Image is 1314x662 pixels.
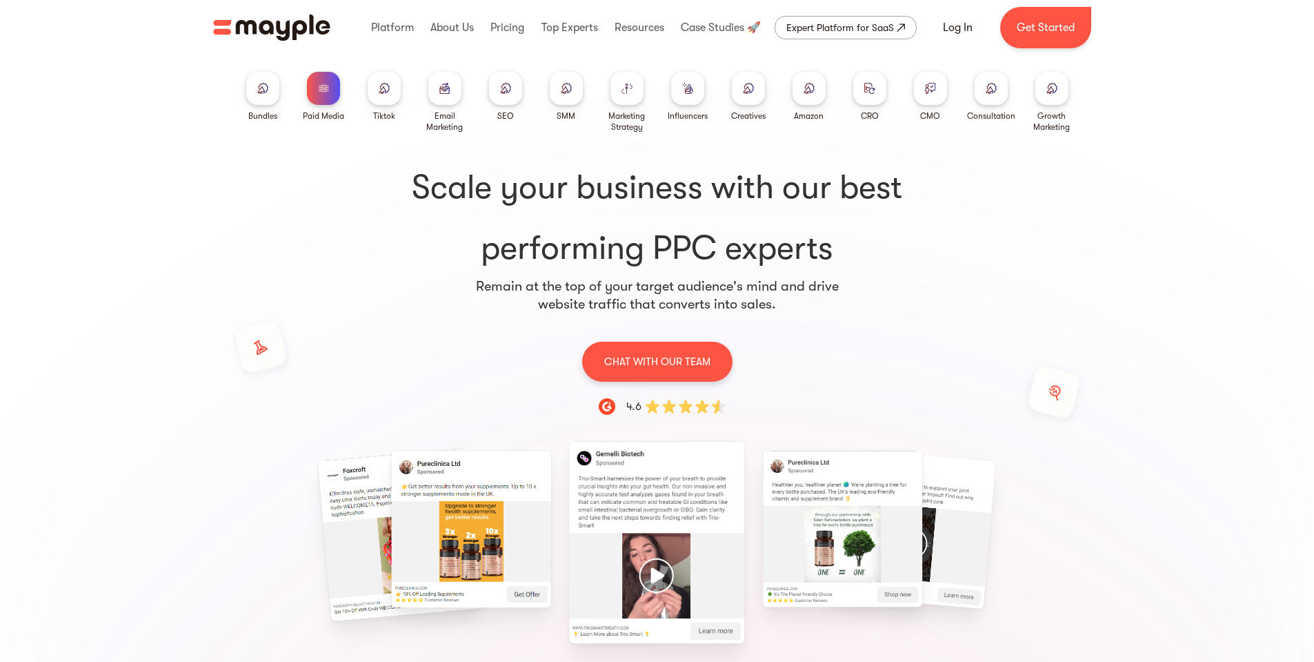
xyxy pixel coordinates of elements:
[497,110,514,121] div: SEO
[210,454,362,615] div: 14 / 15
[602,110,652,133] div: Marketing Strategy
[213,14,330,41] img: Mayple logo
[475,278,839,313] p: Remain at the top of your target audience's mind and drive website traffic that converts into sales.
[926,11,989,44] a: Log In
[853,72,886,121] a: CRO
[914,72,947,121] a: CMO
[611,6,668,50] div: Resources
[766,454,919,603] div: 2 / 15
[602,72,652,133] a: Marketing Strategy
[604,353,710,371] p: CHAT WITH OUR TEAM
[731,110,766,121] div: Creatives
[775,16,917,39] a: Expert Platform for SaaS
[489,72,522,121] a: SEO
[1027,72,1077,133] a: Growth Marketing
[952,454,1104,603] div: 3 / 15
[668,72,708,121] a: Influencers
[731,72,766,121] a: Creatives
[368,72,401,121] a: Tiktok
[213,14,330,41] a: home
[1027,110,1077,133] div: Growth Marketing
[626,398,641,415] div: 4.6
[967,72,1015,121] a: Consultation
[538,6,601,50] div: Top Experts
[557,110,575,121] div: SMM
[420,110,470,133] div: Email Marketing
[238,166,1077,271] h1: performing PPC experts
[967,110,1015,121] div: Consultation
[786,19,894,36] div: Expert Platform for SaaS
[581,454,733,630] div: 1 / 15
[861,110,879,121] div: CRO
[668,110,708,121] div: Influencers
[794,110,824,121] div: Amazon
[373,110,395,121] div: Tiktok
[368,6,417,50] div: Platform
[582,341,733,382] a: CHAT WITH OUR TEAM
[246,72,279,121] a: Bundles
[487,6,528,50] div: Pricing
[303,110,344,121] div: Paid Media
[793,72,826,121] a: Amazon
[920,110,940,121] div: CMO
[303,72,344,121] a: Paid Media
[427,6,477,50] div: About Us
[238,166,1077,210] span: Scale your business with our best
[1000,7,1091,48] a: Get Started
[550,72,583,121] a: SMM
[420,72,470,133] a: Email Marketing
[248,110,277,121] div: Bundles
[395,454,548,604] div: 15 / 15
